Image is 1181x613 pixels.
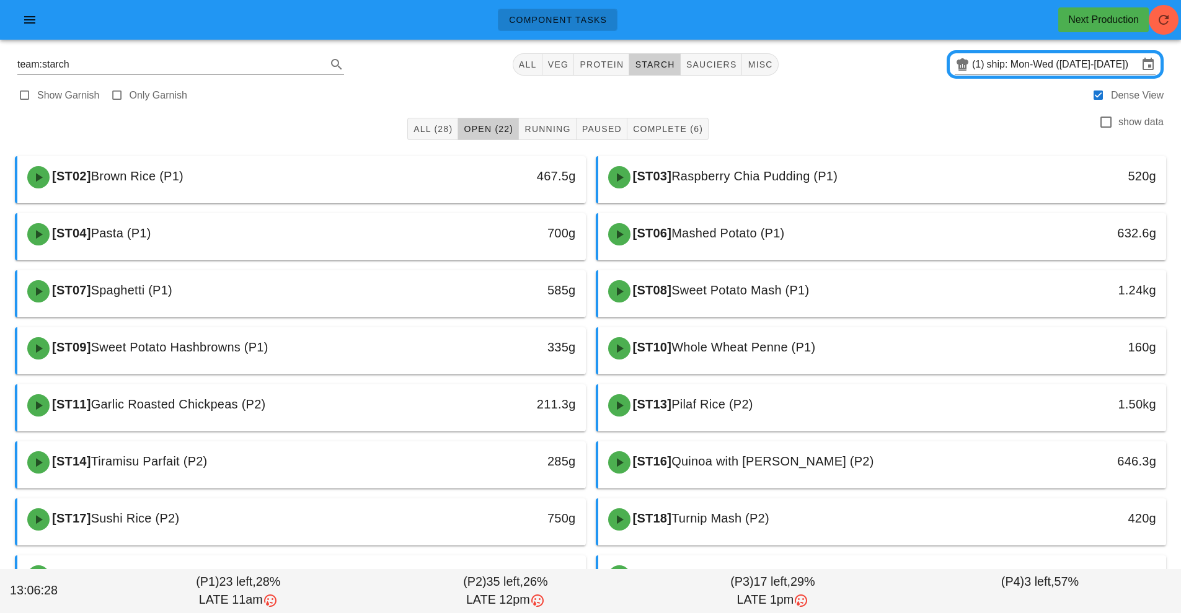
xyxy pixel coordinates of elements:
label: show data [1118,116,1164,128]
span: All (28) [413,124,453,134]
label: Show Garnish [37,89,100,102]
span: Sweet Potato Hashbrowns (P1) [91,340,268,354]
div: 211.3g [449,394,575,414]
span: Open (22) [463,124,513,134]
span: [ST02] [50,169,91,183]
span: Turnip Mash (P2) [671,511,769,525]
span: [ST14] [50,454,91,468]
span: starch [634,60,675,69]
span: Sushi Rice (P2) [91,511,180,525]
span: 35 left, [487,575,523,588]
div: (P3) 29% [639,570,906,612]
span: [ST11] [50,397,91,411]
span: Garlic Roasted Chickpeas (P2) [91,397,266,411]
div: 646.3g [1030,451,1156,471]
span: [ST08] [630,283,672,297]
span: Pasta (P1) [91,226,151,240]
div: 13:06:28 [7,579,105,602]
span: [ST04] [50,226,91,240]
button: veg [542,53,575,76]
span: Running [524,124,570,134]
span: Raspberry Chia Pudding (P1) [671,169,838,183]
div: Next Production [1068,12,1139,27]
span: protein [579,60,624,69]
span: Pilaf Rice (P2) [671,397,753,411]
button: All (28) [407,118,458,140]
span: [ST03] [630,169,672,183]
div: 520g [1030,166,1156,186]
span: Spaghetti (P1) [91,283,172,297]
span: [ST13] [630,397,672,411]
span: Sweet Potato Mash (P1) [671,283,809,297]
span: sauciers [686,60,737,69]
div: 406.3g [1030,565,1156,585]
div: 335g [449,337,575,357]
div: (1) [972,58,987,71]
div: 467.5g [449,166,575,186]
span: [ST17] [50,511,91,525]
span: [ST06] [630,226,672,240]
div: LATE 12pm [374,591,637,609]
span: Tiramisu Parfait (P2) [91,454,208,468]
span: Brown Rice (P1) [91,169,184,183]
span: Paused [582,124,622,134]
span: [ST18] [630,511,672,525]
span: 3 left, [1024,575,1054,588]
button: sauciers [681,53,743,76]
div: (P1) 28% [105,570,372,612]
span: [ST09] [50,340,91,354]
div: 1.50kg [1030,394,1156,414]
span: 23 left, [219,575,255,588]
span: veg [547,60,569,69]
span: [ST10] [630,340,672,354]
div: (P4) 57% [906,570,1174,612]
div: 632.6g [1030,223,1156,243]
div: 0g [449,565,575,585]
span: All [518,60,537,69]
span: Quinoa with [PERSON_NAME] (P2) [671,454,874,468]
span: Whole Wheat Penne (P1) [671,340,815,354]
button: starch [629,53,680,76]
div: LATE 11am [107,591,369,609]
button: All [513,53,542,76]
button: protein [574,53,629,76]
div: 700g [449,223,575,243]
label: Dense View [1111,89,1164,102]
span: Component Tasks [508,15,607,25]
div: 585g [449,280,575,300]
button: misc [742,53,778,76]
div: LATE 1pm [642,591,904,609]
div: 750g [449,508,575,528]
button: Open (22) [458,118,519,140]
a: Component Tasks [498,9,617,31]
div: 285g [449,451,575,471]
span: [ST07] [50,283,91,297]
span: misc [747,60,772,69]
div: 420g [1030,508,1156,528]
div: 160g [1030,337,1156,357]
button: Complete (6) [627,118,709,140]
span: 17 left, [754,575,790,588]
span: Complete (6) [632,124,703,134]
div: (P2) 26% [372,570,639,612]
label: Only Garnish [130,89,187,102]
button: Running [519,118,576,140]
div: 1.24kg [1030,280,1156,300]
span: Mashed Potato (P1) [671,226,784,240]
span: [ST16] [630,454,672,468]
button: Paused [577,118,627,140]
